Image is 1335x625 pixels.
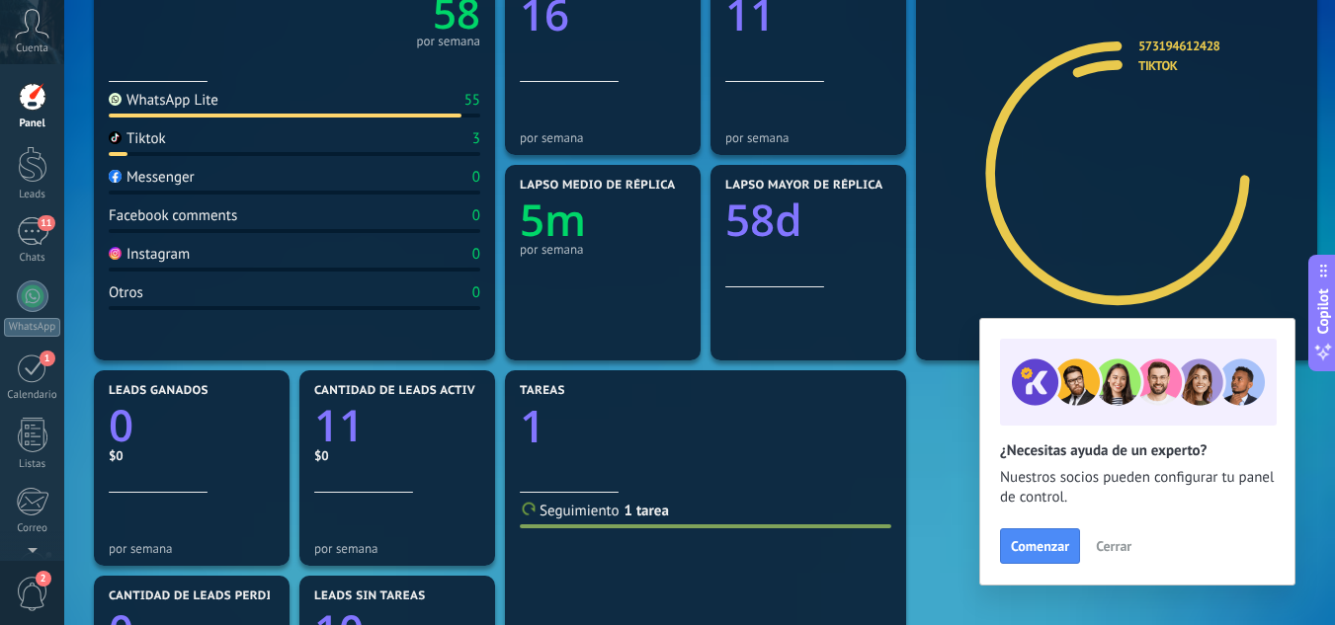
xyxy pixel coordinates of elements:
div: 55 [464,91,480,110]
div: por semana [109,541,275,556]
span: Lapso medio de réplica [520,179,676,193]
div: Leads [4,189,61,201]
a: 1 tarea [625,502,669,520]
div: Panel [4,117,61,130]
img: Tiktok [109,131,122,144]
text: 58d [725,190,802,249]
span: 1 [40,351,55,366]
h2: ¿Necesitas ayuda de un experto? [1000,441,1275,460]
button: Cerrar [1087,531,1140,561]
span: Cantidad de leads perdidos [109,589,296,603]
div: 0 [472,283,480,302]
span: Leads ganados [109,384,209,398]
div: Otros [109,283,143,302]
div: Instagram [109,245,190,264]
span: Cantidad de leads activos [314,384,491,398]
span: Cuenta [16,42,48,55]
div: WhatsApp Lite [109,91,218,110]
span: 2 [36,571,51,586]
text: 1 [520,396,545,456]
div: Messenger [109,168,195,187]
span: Copilot [1313,288,1333,334]
div: Correo [4,522,61,535]
text: 5m [520,190,586,249]
div: por semana [725,130,891,145]
text: 0 [109,395,133,454]
a: 58d [725,190,891,249]
span: Cerrar [1096,539,1131,553]
div: 0 [472,206,480,225]
text: 11 [314,395,364,454]
div: 0 [472,245,480,264]
div: por semana [520,130,686,145]
div: Listas [4,458,61,471]
img: WhatsApp Lite [109,93,122,106]
a: Seguimiento [520,502,620,520]
span: Seguimiento [540,502,620,520]
img: Messenger [109,170,122,183]
div: Chats [4,252,61,265]
span: Lapso mayor de réplica [725,179,882,193]
div: $0 [314,447,480,464]
span: Tareas [520,384,565,398]
span: Nuestros socios pueden configurar tu panel de control. [1000,468,1275,508]
button: Comenzar [1000,528,1080,564]
div: 0 [472,168,480,187]
a: 573194612428 [1138,38,1219,54]
div: Facebook comments [109,206,237,225]
a: 0 [109,395,275,454]
img: Instagram [109,247,122,260]
a: 11 [314,395,480,454]
a: 1 [520,396,891,456]
div: $0 [109,447,275,464]
div: Tiktok [109,129,166,148]
div: Calendario [4,389,61,402]
div: WhatsApp [4,318,60,337]
span: 11 [38,215,54,231]
span: Comenzar [1011,539,1069,553]
span: Leads sin tareas [314,589,425,603]
div: por semana [520,242,686,257]
a: TikTok [1138,57,1177,74]
div: por semana [416,37,480,46]
div: 3 [472,129,480,148]
div: por semana [314,541,480,556]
